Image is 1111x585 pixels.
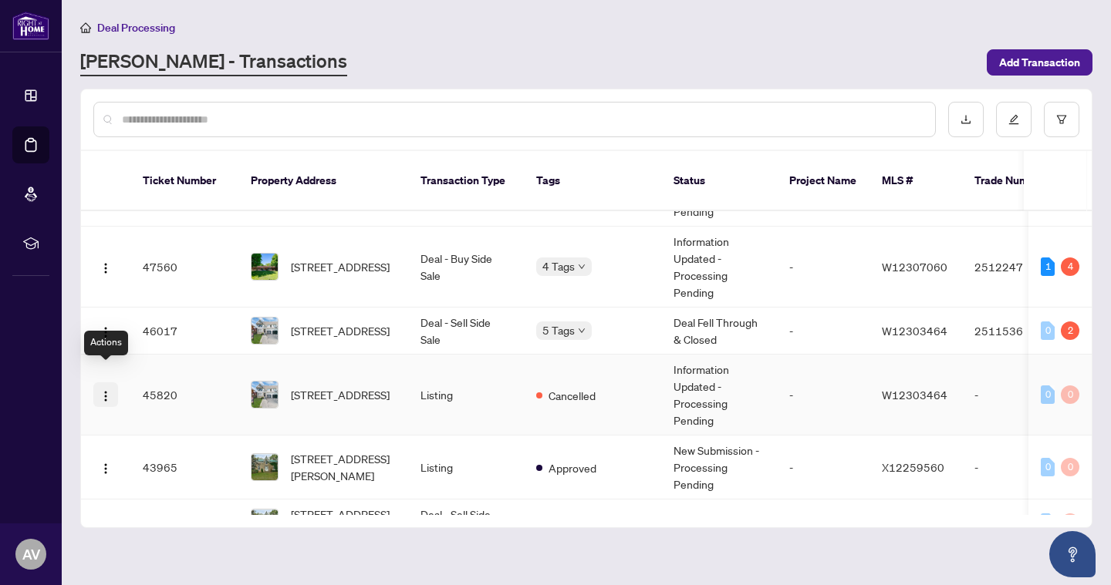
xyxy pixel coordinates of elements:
td: 47560 [130,227,238,308]
td: Information Updated - Processing Pending [661,355,777,435]
div: 0 [1041,513,1055,532]
button: Logo [93,318,118,343]
button: edit [996,102,1032,137]
div: 0 [1041,458,1055,476]
img: Logo [100,262,112,274]
img: thumbnail-img [252,509,278,536]
span: down [578,327,586,335]
span: edit [1008,114,1019,125]
th: Project Name [777,151,870,211]
span: Deal Processing [97,21,175,35]
span: down [578,263,586,271]
td: - [777,308,870,355]
button: filter [1044,102,1079,137]
img: logo [12,12,49,40]
th: MLS # [870,151,962,211]
span: [STREET_ADDRESS] [291,258,390,275]
th: Property Address [238,151,408,211]
th: Status [661,151,777,211]
div: 0 [1061,385,1079,404]
td: - [962,355,1070,435]
img: thumbnail-img [252,454,278,480]
td: 2512247 [962,227,1070,308]
span: Add Transaction [999,50,1080,75]
button: Open asap [1049,531,1096,577]
td: Information Updated - Processing Pending [661,227,777,308]
td: 45820 [130,355,238,435]
span: W12303464 [882,388,947,402]
td: Draft [661,499,777,546]
td: Listing [408,355,524,435]
a: [PERSON_NAME] - Transactions [80,49,347,76]
td: Deal - Sell Side Sale [408,308,524,355]
div: 0 [1061,513,1079,532]
span: [STREET_ADDRESS] [291,322,390,339]
img: thumbnail-img [252,254,278,280]
img: thumbnail-img [252,382,278,408]
th: Ticket Number [130,151,238,211]
button: Add Transaction [987,49,1092,76]
span: [STREET_ADDRESS] [291,386,390,403]
td: 46017 [130,308,238,355]
th: Tags [524,151,661,211]
span: filter [1056,114,1067,125]
td: - [962,435,1070,499]
td: - [777,435,870,499]
td: New Submission - Processing Pending [661,435,777,499]
th: Trade Number [962,151,1070,211]
td: Deal Fell Through & Closed [661,308,777,355]
td: 43965 [130,435,238,499]
span: X12259560 [882,460,944,474]
td: - [777,227,870,308]
span: W12303464 [882,324,947,338]
td: Deal - Sell Side Sale [408,499,524,546]
button: Logo [93,455,118,479]
td: 2511536 [962,308,1070,355]
td: - [777,499,870,546]
span: AV [22,543,40,565]
th: Transaction Type [408,151,524,211]
span: [STREET_ADDRESS][PERSON_NAME] [291,506,396,540]
span: 5 Tags [542,321,575,339]
span: [STREET_ADDRESS][PERSON_NAME] [291,450,396,484]
td: Listing [408,435,524,499]
div: 2 [1061,321,1079,340]
div: 1 [1041,257,1055,276]
img: Logo [100,462,112,475]
span: W12307060 [882,260,947,274]
td: - [777,355,870,435]
div: 0 [1061,458,1079,476]
div: 0 [1041,321,1055,340]
td: - [962,499,1070,546]
div: Actions [84,331,128,355]
span: Approved [549,459,596,476]
span: home [80,22,91,33]
button: Logo [93,510,118,535]
button: download [948,102,984,137]
img: thumbnail-img [252,318,278,344]
img: Logo [100,326,112,338]
button: Logo [93,254,118,279]
span: Cancelled [549,387,596,404]
img: Logo [100,390,112,402]
span: 4 Tags [542,257,575,275]
td: Deal - Buy Side Sale [408,227,524,308]
div: 0 [1041,385,1055,404]
td: 42917 [130,499,238,546]
span: download [961,114,971,125]
button: Logo [93,382,118,407]
div: 4 [1061,257,1079,276]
